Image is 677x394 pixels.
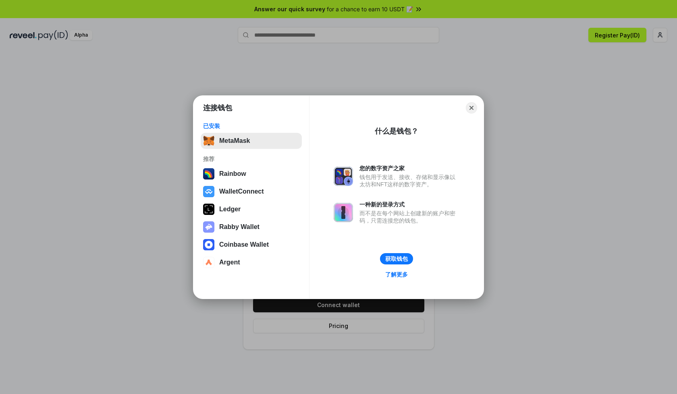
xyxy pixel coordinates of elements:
[385,271,408,278] div: 了解更多
[201,201,302,217] button: Ledger
[380,269,413,280] a: 了解更多
[201,166,302,182] button: Rainbow
[359,173,459,188] div: 钱包用于发送、接收、存储和显示像以太坊和NFT这样的数字资产。
[203,168,214,179] img: svg+xml,%3Csvg%20width%3D%22120%22%20height%3D%22120%22%20viewBox%3D%220%200%20120%20120%22%20fil...
[203,122,299,130] div: 已安装
[201,133,302,149] button: MetaMask
[203,135,214,146] img: svg+xml,%3Csvg%20fill%3D%22none%22%20height%3D%2233%22%20viewBox%3D%220%200%2035%2033%22%20width%...
[380,253,413,264] button: 获取钱包
[219,206,241,213] div: Ledger
[219,188,264,195] div: WalletConnect
[203,186,214,197] img: svg+xml,%3Csvg%20width%3D%2228%22%20height%3D%2228%22%20viewBox%3D%220%200%2028%2028%22%20fill%3D...
[201,237,302,253] button: Coinbase Wallet
[201,254,302,270] button: Argent
[219,241,269,248] div: Coinbase Wallet
[359,201,459,208] div: 一种新的登录方式
[359,165,459,172] div: 您的数字资产之家
[203,103,232,113] h1: 连接钱包
[203,257,214,268] img: svg+xml,%3Csvg%20width%3D%2228%22%20height%3D%2228%22%20viewBox%3D%220%200%2028%2028%22%20fill%3D...
[375,126,418,136] div: 什么是钱包？
[466,102,477,113] button: Close
[359,210,459,224] div: 而不是在每个网站上创建新的账户和密码，只需连接您的钱包。
[385,255,408,262] div: 获取钱包
[219,223,260,231] div: Rabby Wallet
[201,219,302,235] button: Rabby Wallet
[203,239,214,250] img: svg+xml,%3Csvg%20width%3D%2228%22%20height%3D%2228%22%20viewBox%3D%220%200%2028%2028%22%20fill%3D...
[203,155,299,163] div: 推荐
[201,184,302,200] button: WalletConnect
[203,221,214,233] img: svg+xml,%3Csvg%20xmlns%3D%22http%3A%2F%2Fwww.w3.org%2F2000%2Fsvg%22%20fill%3D%22none%22%20viewBox...
[219,170,246,177] div: Rainbow
[219,137,250,144] div: MetaMask
[334,203,353,222] img: svg+xml,%3Csvg%20xmlns%3D%22http%3A%2F%2Fwww.w3.org%2F2000%2Fsvg%22%20fill%3D%22none%22%20viewBox...
[334,167,353,186] img: svg+xml,%3Csvg%20xmlns%3D%22http%3A%2F%2Fwww.w3.org%2F2000%2Fsvg%22%20fill%3D%22none%22%20viewBox...
[203,204,214,215] img: svg+xml,%3Csvg%20xmlns%3D%22http%3A%2F%2Fwww.w3.org%2F2000%2Fsvg%22%20width%3D%2228%22%20height%3...
[219,259,240,266] div: Argent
